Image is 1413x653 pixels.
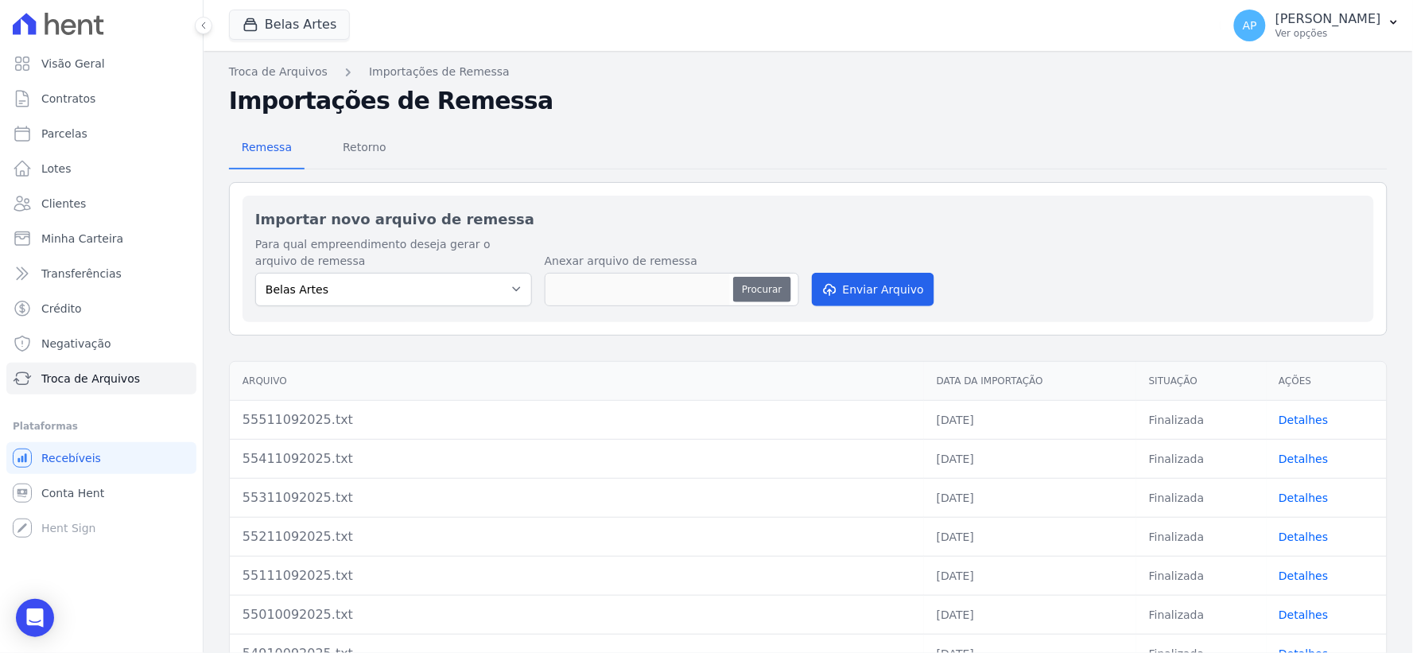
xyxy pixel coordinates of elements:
[1275,27,1381,40] p: Ver opções
[1136,595,1266,634] td: Finalizada
[243,605,911,624] div: 55010092025.txt
[243,527,911,546] div: 55211092025.txt
[1221,3,1413,48] button: AP [PERSON_NAME] Ver opções
[6,48,196,80] a: Visão Geral
[6,118,196,150] a: Parcelas
[733,277,790,302] button: Procurar
[41,266,122,282] span: Transferências
[41,196,86,212] span: Clientes
[229,128,305,169] a: Remessa
[924,517,1136,556] td: [DATE]
[41,231,123,247] span: Minha Carteira
[1136,517,1266,556] td: Finalizada
[1136,439,1266,478] td: Finalizada
[6,442,196,474] a: Recebíveis
[1279,492,1329,504] a: Detalhes
[369,64,510,80] a: Importações de Remessa
[1279,569,1329,582] a: Detalhes
[1136,478,1266,517] td: Finalizada
[1279,453,1329,465] a: Detalhes
[924,556,1136,595] td: [DATE]
[545,253,799,270] label: Anexar arquivo de remessa
[6,477,196,509] a: Conta Hent
[243,566,911,585] div: 55111092025.txt
[41,485,104,501] span: Conta Hent
[1275,11,1381,27] p: [PERSON_NAME]
[333,131,396,163] span: Retorno
[229,87,1388,115] h2: Importações de Remessa
[812,273,934,306] button: Enviar Arquivo
[229,10,350,40] button: Belas Artes
[924,400,1136,439] td: [DATE]
[1279,608,1329,621] a: Detalhes
[243,488,911,507] div: 55311092025.txt
[41,301,82,317] span: Crédito
[41,371,140,387] span: Troca de Arquivos
[6,293,196,325] a: Crédito
[6,363,196,395] a: Troca de Arquivos
[41,56,105,72] span: Visão Geral
[6,258,196,290] a: Transferências
[16,599,54,637] div: Open Intercom Messenger
[6,153,196,185] a: Lotes
[230,362,924,401] th: Arquivo
[6,328,196,360] a: Negativação
[41,126,87,142] span: Parcelas
[229,64,1388,80] nav: Breadcrumb
[41,161,72,177] span: Lotes
[924,478,1136,517] td: [DATE]
[924,439,1136,478] td: [DATE]
[1136,400,1266,439] td: Finalizada
[1279,414,1329,426] a: Detalhes
[41,450,101,466] span: Recebíveis
[255,236,532,270] label: Para qual empreendimento deseja gerar o arquivo de remessa
[255,208,1361,230] h2: Importar novo arquivo de remessa
[6,83,196,115] a: Contratos
[13,417,190,436] div: Plataformas
[243,410,911,430] div: 55511092025.txt
[41,336,111,352] span: Negativação
[229,128,399,169] nav: Tab selector
[1243,20,1257,31] span: AP
[1136,556,1266,595] td: Finalizada
[924,362,1136,401] th: Data da Importação
[243,449,911,468] div: 55411092025.txt
[924,595,1136,634] td: [DATE]
[232,131,301,163] span: Remessa
[229,64,328,80] a: Troca de Arquivos
[1279,531,1329,543] a: Detalhes
[1267,362,1387,401] th: Ações
[6,223,196,255] a: Minha Carteira
[6,188,196,220] a: Clientes
[330,128,399,169] a: Retorno
[1136,362,1266,401] th: Situação
[41,91,95,107] span: Contratos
